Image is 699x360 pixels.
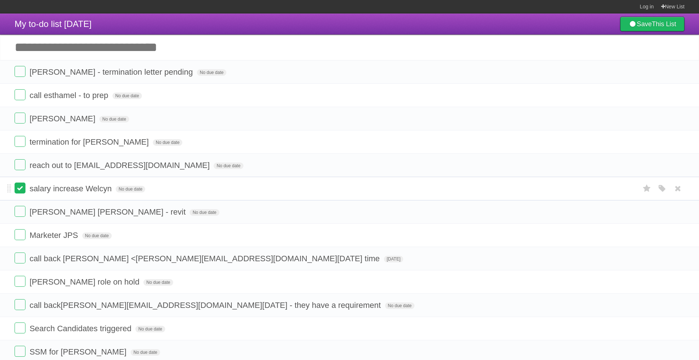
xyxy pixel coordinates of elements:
[29,114,97,123] span: [PERSON_NAME]
[29,67,195,77] span: [PERSON_NAME] - termination letter pending
[15,206,25,217] label: Done
[29,184,114,193] span: salary increase Welcyn
[197,69,226,76] span: No due date
[131,349,160,356] span: No due date
[29,301,382,310] span: call back [PERSON_NAME][EMAIL_ADDRESS][DOMAIN_NAME] [DATE] - they have a requirement
[15,89,25,100] label: Done
[15,19,92,29] span: My to-do list [DATE]
[15,276,25,287] label: Done
[15,136,25,147] label: Done
[116,186,145,192] span: No due date
[15,253,25,263] label: Done
[15,159,25,170] label: Done
[29,161,211,170] span: reach out to [EMAIL_ADDRESS][DOMAIN_NAME]
[385,302,414,309] span: No due date
[652,20,676,28] b: This List
[15,113,25,124] label: Done
[29,91,110,100] span: call esthamel - to prep
[29,277,141,286] span: [PERSON_NAME] role on hold
[15,346,25,357] label: Done
[99,116,129,122] span: No due date
[15,229,25,240] label: Done
[29,254,381,263] span: call back [PERSON_NAME] < [PERSON_NAME][EMAIL_ADDRESS][DOMAIN_NAME] [DATE] time
[29,137,151,146] span: termination for [PERSON_NAME]
[112,93,142,99] span: No due date
[135,326,165,332] span: No due date
[29,347,128,356] span: SSM for [PERSON_NAME]
[640,183,654,195] label: Star task
[29,324,133,333] span: Search Candidates triggered
[214,163,243,169] span: No due date
[620,17,684,31] a: SaveThis List
[15,183,25,193] label: Done
[190,209,219,216] span: No due date
[15,299,25,310] label: Done
[15,66,25,77] label: Done
[29,207,187,216] span: [PERSON_NAME] [PERSON_NAME] - revit
[29,231,80,240] span: Marketer JPS
[15,322,25,333] label: Done
[153,139,182,146] span: No due date
[82,232,112,239] span: No due date
[143,279,173,286] span: No due date
[384,256,404,262] span: [DATE]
